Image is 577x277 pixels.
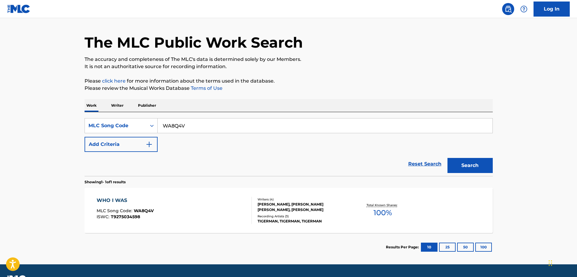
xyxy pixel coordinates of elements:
[421,243,438,252] button: 10
[7,5,30,13] img: MLC Logo
[475,243,492,252] button: 100
[85,99,98,112] p: Work
[88,122,143,129] div: MLC Song Code
[97,214,111,219] span: ISWC :
[534,2,570,17] a: Log In
[457,243,474,252] button: 50
[85,63,493,70] p: It is not an authoritative source for recording information.
[190,85,223,91] a: Terms of Use
[439,243,456,252] button: 25
[111,214,140,219] span: T9275034598
[518,3,530,15] div: Help
[134,208,154,213] span: WA8Q4V
[258,214,349,219] div: Recording Artists ( 3 )
[97,197,154,204] div: WHO I WAS
[258,197,349,202] div: Writers ( 4 )
[85,77,493,85] p: Please for more information about the terms used in the database.
[85,137,158,152] button: Add Criteria
[85,118,493,176] form: Search Form
[109,99,125,112] p: Writer
[386,244,420,250] p: Results Per Page:
[549,254,552,272] div: Drag
[505,5,512,13] img: search
[85,85,493,92] p: Please review the Musical Works Database
[405,157,444,171] a: Reset Search
[447,158,493,173] button: Search
[520,5,527,13] img: help
[373,207,392,218] span: 100 %
[502,3,514,15] a: Public Search
[258,202,349,212] div: [PERSON_NAME], [PERSON_NAME] [PERSON_NAME], [PERSON_NAME]
[258,219,349,224] div: TIGERMAN, TIGERMAN, TIGERMAN
[146,141,153,148] img: 9d2ae6d4665cec9f34b9.svg
[102,78,126,84] a: click here
[85,188,493,233] a: WHO I WASMLC Song Code:WA8Q4VISWC:T9275034598Writers (4)[PERSON_NAME], [PERSON_NAME] [PERSON_NAME...
[547,248,577,277] iframe: Chat Widget
[97,208,134,213] span: MLC Song Code :
[136,99,158,112] p: Publisher
[85,33,303,52] h1: The MLC Public Work Search
[367,203,399,207] p: Total Known Shares:
[85,56,493,63] p: The accuracy and completeness of The MLC's data is determined solely by our Members.
[85,179,126,185] p: Showing 1 - 1 of 1 results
